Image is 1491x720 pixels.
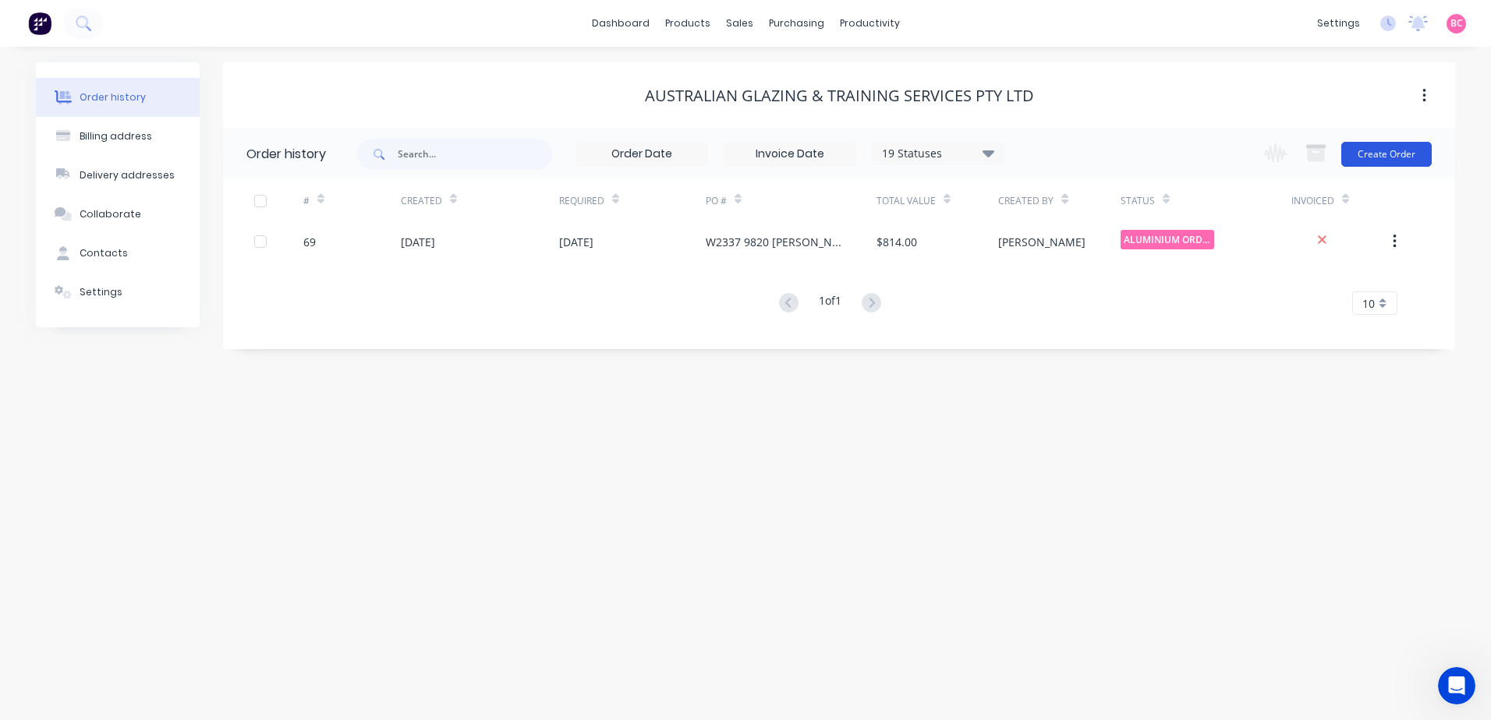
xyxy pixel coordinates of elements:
[180,525,210,536] span: News
[706,234,845,250] div: W2337 9820 [PERSON_NAME]
[398,139,552,170] input: Search...
[32,287,261,303] div: Ask a question
[819,292,841,315] div: 1 of 1
[16,184,296,266] div: Recent messageProfile image for FactoryRate your conversationFactory•[DATE]
[1121,179,1291,222] div: Status
[303,234,316,250] div: 69
[1291,179,1389,222] div: Invoiced
[115,440,197,457] div: Improvement
[657,12,718,35] div: products
[28,12,51,35] img: Factory
[32,303,261,319] div: AI Agent and team can help
[1450,16,1463,30] span: BC
[998,234,1085,250] div: [PERSON_NAME]
[706,194,727,208] div: PO #
[36,78,200,117] button: Order history
[873,145,1004,162] div: 19 Statuses
[80,207,141,221] div: Collaborate
[246,145,326,164] div: Order history
[112,236,156,252] div: • [DATE]
[877,179,998,222] div: Total Value
[36,117,200,156] button: Billing address
[401,234,435,250] div: [DATE]
[32,221,63,252] img: Profile image for Factory
[645,86,1034,105] div: AUSTRALIAN GLAZING & TRAINING SERVICES PTY LTD
[80,246,128,260] div: Contacts
[718,12,761,35] div: sales
[90,525,144,536] span: Messages
[1121,194,1155,208] div: Status
[1341,142,1432,167] button: Create Order
[401,179,559,222] div: Created
[1309,12,1368,35] div: settings
[80,168,175,182] div: Delivery addresses
[32,467,252,483] div: Factory Weekly Updates - [DATE]
[401,194,442,208] div: Created
[80,129,152,143] div: Billing address
[31,137,281,164] p: How can we help?
[706,179,877,222] div: PO #
[724,143,855,166] input: Invoice Date
[303,194,310,208] div: #
[16,207,296,265] div: Profile image for FactoryRate your conversationFactory•[DATE]
[832,12,908,35] div: productivity
[80,285,122,299] div: Settings
[1121,230,1214,249] span: ALUMINIUM ORDER...
[69,236,109,252] div: Factory
[32,354,280,370] h2: Have an idea or feature request?
[998,194,1054,208] div: Created By
[36,273,200,312] button: Settings
[1438,667,1475,704] iframe: Intercom live chat
[260,525,285,536] span: Help
[268,25,296,53] div: Close
[156,486,234,549] button: News
[559,194,604,208] div: Required
[32,440,108,457] div: New feature
[16,427,296,516] div: New featureImprovementFactory Weekly Updates - [DATE]
[877,234,917,250] div: $814.00
[559,179,706,222] div: Required
[78,486,156,549] button: Messages
[559,234,593,250] div: [DATE]
[32,197,280,214] div: Recent message
[36,195,200,234] button: Collaborate
[21,525,56,536] span: Home
[877,194,936,208] div: Total Value
[998,179,1120,222] div: Created By
[36,156,200,195] button: Delivery addresses
[31,30,124,55] img: logo
[16,274,296,333] div: Ask a questionAI Agent and team can help
[32,376,280,408] button: Share it with us
[36,234,200,273] button: Contacts
[69,221,197,234] span: Rate your conversation
[1362,295,1375,312] span: 10
[234,486,312,549] button: Help
[576,143,707,166] input: Order Date
[584,12,657,35] a: dashboard
[303,179,401,222] div: #
[31,111,281,137] p: Hi [PERSON_NAME]
[761,12,832,35] div: purchasing
[80,90,146,104] div: Order history
[1291,194,1334,208] div: Invoiced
